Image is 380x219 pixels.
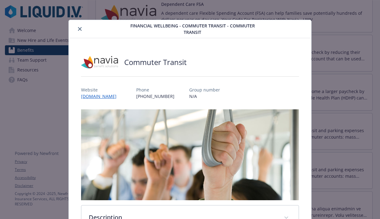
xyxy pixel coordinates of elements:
[121,22,264,35] span: Financial Wellbeing - Commuter Transit - Commuter Transit
[189,93,220,99] p: N/A
[81,87,121,93] p: Website
[136,93,174,99] p: [PHONE_NUMBER]
[136,87,174,93] p: Phone
[189,87,220,93] p: Group number
[81,93,121,99] a: [DOMAIN_NAME]
[81,109,299,200] img: banner
[76,25,84,33] button: close
[124,57,187,67] h2: Commuter Transit
[81,53,118,71] img: Navia Benefit Solutions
